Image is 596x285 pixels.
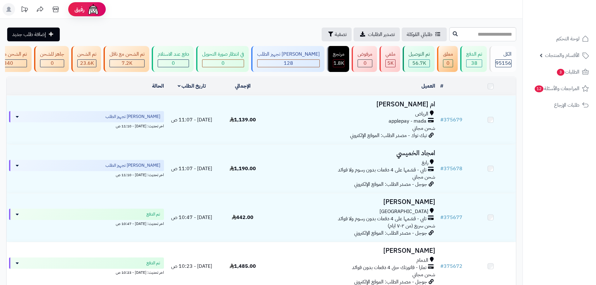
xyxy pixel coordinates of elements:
[422,159,428,166] span: رابغ
[443,51,453,58] div: معلق
[354,181,427,188] span: جوجل - مصدر الطلب: الموقع الإلكتروني
[33,46,70,72] a: جاهز للشحن 0
[388,222,435,230] span: شحن سريع (من ٢-٧ ايام)
[335,31,347,38] span: تصفية
[409,60,430,67] div: 56680
[172,59,175,67] span: 0
[440,214,462,221] a: #375677
[407,31,432,38] span: طلباتي المُوكلة
[9,269,164,275] div: اخر تحديث: [DATE] - 10:23 ص
[440,262,444,270] span: #
[102,46,150,72] a: تم الشحن مع ناقل 7.2K
[222,59,225,67] span: 0
[389,118,426,125] span: applepay - mada
[440,214,444,221] span: #
[527,81,592,96] a: المراجعات والأسئلة12
[235,82,251,90] a: الإجمالي
[412,125,435,132] span: شحن مجاني
[527,64,592,79] a: الطلبات3
[350,46,378,72] a: مرفوض 0
[443,60,453,67] div: 0
[534,84,579,93] span: المراجعات والأسئلة
[496,59,511,67] span: 95156
[105,162,160,169] span: [PERSON_NAME] تجهيز الطلب
[271,150,435,157] h3: امجاد الخميسي
[466,60,482,67] div: 38
[4,59,13,67] span: 340
[146,260,160,266] span: تم الدفع
[402,28,447,41] a: طلباتي المُوكلة
[158,51,189,58] div: دفع عند الاستلام
[385,51,395,58] div: ملغي
[230,116,256,124] span: 1,139.00
[553,18,590,31] img: logo-2.png
[488,46,517,72] a: الكل95156
[556,68,579,76] span: الطلبات
[364,59,367,67] span: 0
[338,166,426,174] span: تابي - قسّمها على 4 دفعات بدون رسوم ولا فوائد
[412,59,426,67] span: 56.7K
[387,59,394,67] span: 5K
[412,271,435,278] span: شحن مجاني
[9,122,164,129] div: اخر تحديث: [DATE] - 11:10 ص
[436,46,459,72] a: معلق 0
[12,31,46,38] span: إضافة طلب جديد
[110,60,144,67] div: 7223
[80,59,94,67] span: 23.6K
[416,257,428,264] span: الدمام
[368,31,395,38] span: تصدير الطلبات
[78,60,96,67] div: 23568
[70,46,102,72] a: تم الشحن 23.6K
[230,262,256,270] span: 1,485.00
[271,101,435,108] h3: ام [PERSON_NAME]
[421,82,435,90] a: العميل
[9,220,164,226] div: اخر تحديث: [DATE] - 10:47 ص
[535,85,543,92] span: 12
[333,60,344,67] div: 1813
[466,51,482,58] div: تم الدفع
[527,98,592,113] a: طلبات الإرجاع
[440,116,462,124] a: #375679
[440,262,462,270] a: #375672
[158,60,189,67] div: 0
[51,59,54,67] span: 0
[230,165,256,172] span: 1,190.00
[354,229,427,237] span: جوجل - مصدر الطلب: الموقع الإلكتروني
[401,46,436,72] a: تم التوصيل 56.7K
[257,60,319,67] div: 128
[557,69,564,76] span: 3
[178,82,206,90] a: تاريخ الطلب
[352,264,426,271] span: تمارا - فاتورتك حتى 4 دفعات بدون فوائد
[459,46,488,72] a: تم الدفع 38
[358,51,372,58] div: مرفوض
[40,51,64,58] div: جاهز للشحن
[409,51,430,58] div: تم التوصيل
[326,46,350,72] a: مرتجع 1.8K
[87,3,99,16] img: ai-face.png
[17,3,32,17] a: تحديثات المنصة
[195,46,250,72] a: في انتظار صورة التحويل 0
[415,110,428,118] span: الرياض
[40,60,64,67] div: 0
[333,51,344,58] div: مرتجع
[471,59,477,67] span: 38
[338,215,426,222] span: تابي - قسّمها على 4 دفعات بدون رسوم ولا فوائد
[412,173,435,181] span: شحن مجاني
[171,214,212,221] span: [DATE] - 10:47 ص
[202,60,244,67] div: 0
[105,114,160,120] span: [PERSON_NAME] تجهيز الطلب
[271,247,435,254] h3: [PERSON_NAME]
[77,51,96,58] div: تم الشحن
[271,198,435,206] h3: [PERSON_NAME]
[284,59,293,67] span: 128
[7,28,60,41] a: إضافة طلب جديد
[334,59,344,67] span: 1.8K
[257,51,320,58] div: [PERSON_NAME] تجهيز الطلب
[322,28,352,41] button: تصفية
[545,51,579,60] span: الأقسام والمنتجات
[202,51,244,58] div: في انتظار صورة التحويل
[232,214,253,221] span: 442.00
[171,116,212,124] span: [DATE] - 11:07 ص
[386,60,395,67] div: 4975
[440,82,443,90] a: #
